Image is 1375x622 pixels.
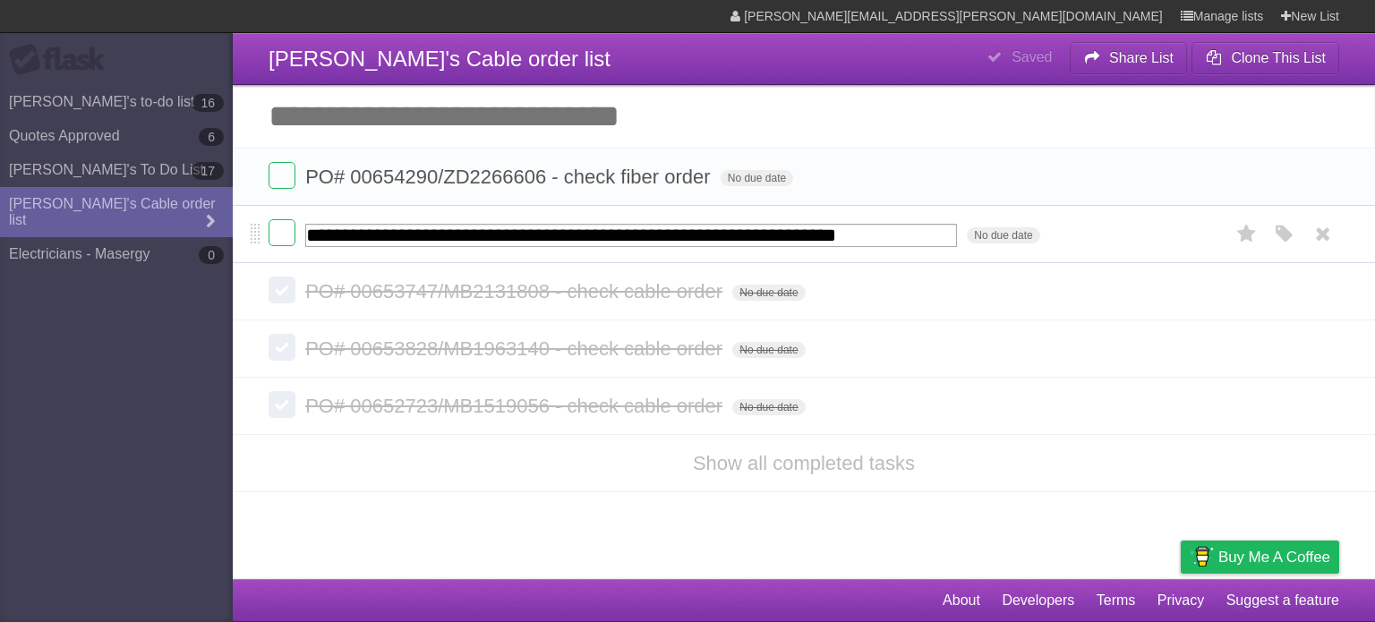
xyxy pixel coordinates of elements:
[269,47,611,71] span: [PERSON_NAME]'s Cable order list
[269,391,295,418] label: Done
[192,94,224,112] b: 16
[305,166,715,188] span: PO# 00654290/ZD2266606 - check fiber order
[269,277,295,303] label: Done
[1181,541,1339,574] a: Buy me a coffee
[1190,541,1214,572] img: Buy me a coffee
[732,285,805,301] span: No due date
[1191,42,1339,74] button: Clone This List
[305,337,727,360] span: PO# 00653828/MB1963140 - check cable order
[721,170,793,186] span: No due date
[967,227,1039,243] span: No due date
[1012,49,1052,64] b: Saved
[199,128,224,146] b: 6
[1231,50,1326,65] b: Clone This List
[305,280,727,302] span: PO# 00653747/MB2131808 - check cable order
[732,342,805,358] span: No due date
[192,162,224,180] b: 17
[1226,584,1339,618] a: Suggest a feature
[1230,219,1264,249] label: Star task
[269,334,295,361] label: Done
[1070,42,1188,74] button: Share List
[943,584,980,618] a: About
[269,219,295,246] label: Done
[199,246,224,264] b: 0
[1097,584,1136,618] a: Terms
[732,399,805,415] span: No due date
[9,44,116,76] div: Flask
[1002,584,1074,618] a: Developers
[1157,584,1204,618] a: Privacy
[1109,50,1174,65] b: Share List
[269,162,295,189] label: Done
[305,395,727,417] span: PO# 00652723/MB1519056 - check cable order
[693,452,915,474] a: Show all completed tasks
[1218,541,1330,573] span: Buy me a coffee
